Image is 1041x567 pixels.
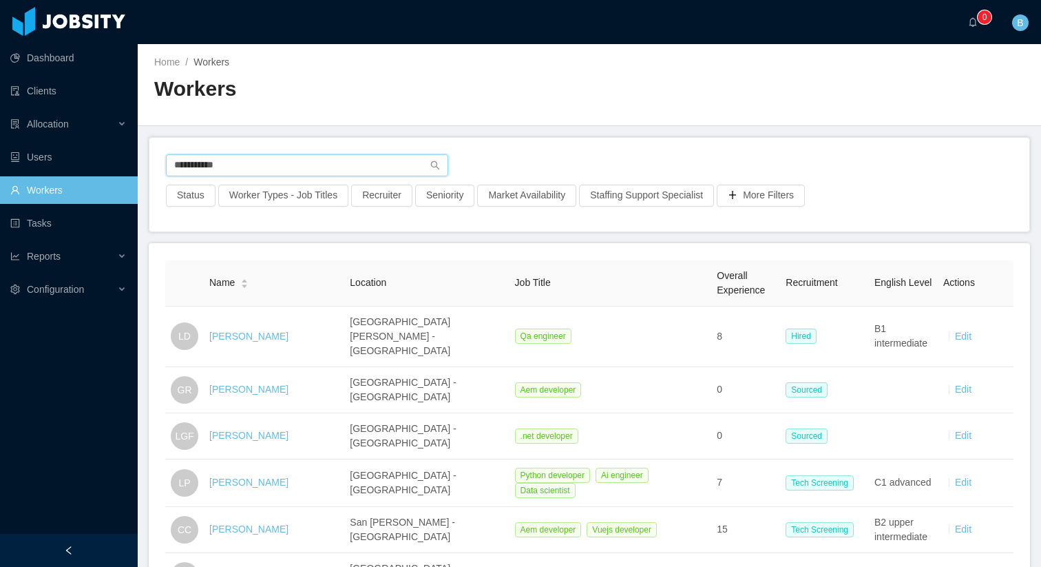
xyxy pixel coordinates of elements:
[178,516,191,544] span: CC
[786,384,833,395] a: Sourced
[10,176,127,204] a: icon: userWorkers
[968,17,978,27] i: icon: bell
[579,185,714,207] button: Staffing Support Specialist
[10,251,20,261] i: icon: line-chart
[1017,14,1023,31] span: B
[786,330,822,341] a: Hired
[344,507,509,553] td: San [PERSON_NAME] - [GEOGRAPHIC_DATA]
[587,522,657,537] span: Vuejs developer
[241,282,249,287] i: icon: caret-down
[978,10,991,24] sup: 0
[515,382,582,398] span: Aem developer
[515,429,578,444] span: .net developer
[166,185,215,207] button: Status
[786,430,833,441] a: Sourced
[351,185,412,207] button: Recruiter
[786,524,859,535] a: Tech Screening
[178,322,191,350] span: LD
[10,119,20,129] i: icon: solution
[10,77,127,105] a: icon: auditClients
[10,44,127,72] a: icon: pie-chartDashboard
[430,161,440,170] i: icon: search
[240,277,249,287] div: Sort
[350,277,386,288] span: Location
[711,460,780,507] td: 7
[27,284,84,295] span: Configuration
[209,276,235,290] span: Name
[10,209,127,237] a: icon: profileTasks
[869,507,938,553] td: B2 upper intermediate
[241,278,249,282] i: icon: caret-up
[218,185,348,207] button: Worker Types - Job Titles
[515,329,571,344] span: Qa engineer
[10,143,127,171] a: icon: robotUsers
[154,75,589,103] h2: Workers
[955,331,971,342] a: Edit
[178,469,190,497] span: LP
[711,507,780,553] td: 15
[515,483,576,498] span: Data scientist
[711,307,780,367] td: 8
[344,413,509,460] td: [GEOGRAPHIC_DATA] - [GEOGRAPHIC_DATA]
[943,277,975,288] span: Actions
[786,429,828,444] span: Sourced
[209,430,288,441] a: [PERSON_NAME]
[786,329,817,344] span: Hired
[154,56,180,68] a: Home
[27,118,69,130] span: Allocation
[415,185,474,207] button: Seniority
[786,277,837,288] span: Recruitment
[596,468,649,483] span: Ai engineer
[175,422,193,450] span: LGF
[193,56,229,68] span: Workers
[209,524,288,535] a: [PERSON_NAME]
[955,524,971,535] a: Edit
[955,430,971,441] a: Edit
[786,522,854,537] span: Tech Screening
[786,382,828,398] span: Sourced
[178,376,192,404] span: GR
[711,413,780,460] td: 0
[786,475,854,491] span: Tech Screening
[786,477,859,488] a: Tech Screening
[209,477,288,488] a: [PERSON_NAME]
[209,384,288,395] a: [PERSON_NAME]
[874,277,932,288] span: English Level
[869,460,938,507] td: C1 advanced
[869,307,938,367] td: B1 intermediate
[209,331,288,342] a: [PERSON_NAME]
[344,307,509,367] td: [GEOGRAPHIC_DATA][PERSON_NAME] - [GEOGRAPHIC_DATA]
[717,270,765,296] span: Overall Experience
[10,285,20,294] i: icon: setting
[344,460,509,507] td: [GEOGRAPHIC_DATA] - [GEOGRAPHIC_DATA]
[955,384,971,395] a: Edit
[477,185,576,207] button: Market Availability
[27,251,61,262] span: Reports
[344,367,509,413] td: [GEOGRAPHIC_DATA] - [GEOGRAPHIC_DATA]
[515,522,582,537] span: Aem developer
[717,185,805,207] button: icon: plusMore Filters
[711,367,780,413] td: 0
[515,277,551,288] span: Job Title
[515,468,590,483] span: Python developer
[955,477,971,488] a: Edit
[185,56,188,68] span: /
